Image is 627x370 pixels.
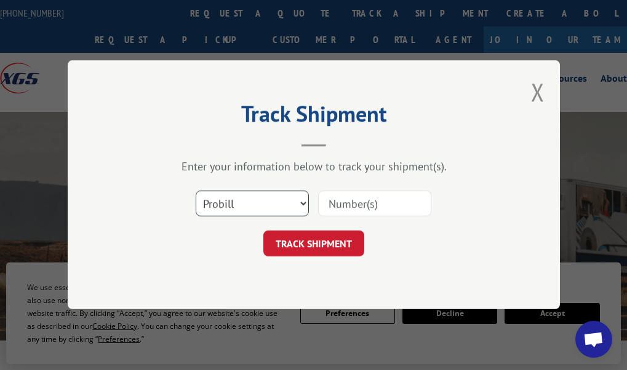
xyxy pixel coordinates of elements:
button: TRACK SHIPMENT [263,231,364,257]
button: Close modal [531,76,545,108]
div: Enter your information below to track your shipment(s). [129,160,498,174]
div: Open chat [575,321,612,358]
h2: Track Shipment [129,105,498,128]
input: Number(s) [318,191,431,217]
